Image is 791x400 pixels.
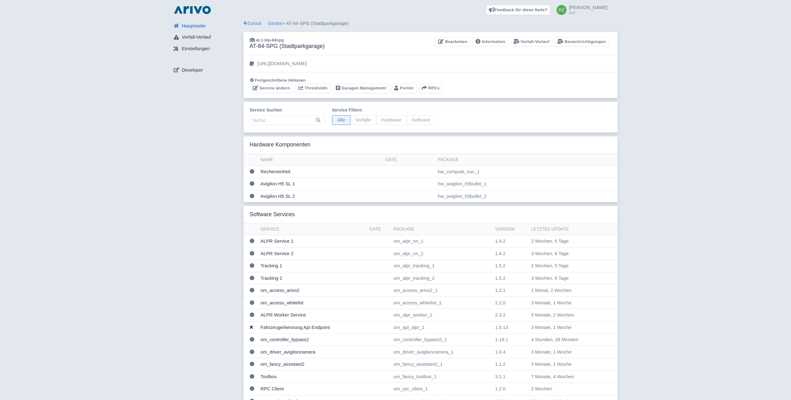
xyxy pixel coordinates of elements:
th: Version [493,223,529,235]
th: Gate [383,154,436,166]
a: Portier [391,83,417,93]
span: Hauptseite [182,22,206,30]
td: 5 Monate, 2 Wochen [528,309,605,321]
td: om_alpr_worker_1 [391,309,493,321]
td: om_rpc_client_1 [391,383,493,395]
td: om_alpr_nn_1 [391,235,493,248]
a: Vorfall-Verlauf [511,37,552,47]
td: Tracking 2 [258,272,367,284]
td: om_controller_bypass2_1 [391,334,493,346]
span: 3.1.1 [495,374,505,379]
td: om_fancy_assistant2_1 [391,358,493,371]
td: 3 Monate, 1 Woche [528,346,605,358]
td: Recheneinheit [258,165,383,178]
label: Service suchen [250,107,325,113]
th: Name [258,154,383,166]
td: om_alpr_tracking_2 [391,272,493,284]
td: om_fancy_assistant2 [258,358,367,371]
td: 7 Monate, 4 Wochen [528,370,605,383]
span: 1.2.1 [495,288,505,293]
span: Vorfall-Verlauf [182,34,211,41]
td: Fahrzeugerkennung Api Endpoint [258,321,367,334]
span: [PERSON_NAME] [569,5,607,10]
td: 3 Wochen, 6 Tage [528,247,605,260]
td: Tracking 1 [258,260,367,272]
span: 1.0.13 [495,325,508,330]
td: 1 Monat, 2 Wochen [528,284,605,297]
span: Alle [332,115,350,125]
span: 2.3.2 [495,312,505,317]
button: RPCs [419,83,442,93]
span: 1.2.0 [495,386,505,391]
span: Hardware [376,115,407,125]
span: Vorfälle [350,115,376,125]
span: 1.5.2 [495,275,505,281]
td: Avigilon H5 SL 1 [258,178,383,190]
th: Package [435,154,617,166]
h3: Hardware Komponenten [250,141,311,148]
label: Service filtern [332,107,436,113]
td: om_driver_avigiloncamera [258,346,367,358]
a: Vorfall-Verlauf [169,31,244,43]
td: 2 Wochen, 5 Tage [528,235,605,248]
span: 1.4.2 [495,251,505,256]
img: logo [172,5,212,15]
div: > AT-84-SPG (Stadtparkgarage) [244,20,618,27]
span: 1.1.2 [495,361,505,367]
td: Toolbox [258,370,367,383]
a: Information [473,37,508,47]
a: Developer [169,64,244,76]
a: Hauptseite [169,20,244,32]
th: Package [391,223,493,235]
td: om_access_arivo2_1 [391,284,493,297]
td: hw_avigilon_h5bullet_1 [435,178,617,190]
h3: Software Services [250,211,295,218]
td: om_access_whitelist_1 [391,297,493,309]
td: 4 Stunden, 28 Minuten [528,334,605,346]
span: Developer [182,67,203,74]
a: Einstellungen [169,43,244,55]
span: Software [407,115,436,125]
input: Suche… [250,115,325,125]
a: Feedback für diese Seite? [486,5,551,15]
td: om_fancy_toolbox_1 [391,370,493,383]
span: at-1-bip-84spg [256,38,284,42]
a: Service ändern [250,83,293,93]
th: Gate [367,223,391,235]
td: hw_compute_nuc_1 [435,165,617,178]
td: om_access_arivo2 [258,284,367,297]
span: 1.16.1 [495,337,508,342]
td: om_api_alpr_1 [391,321,493,334]
td: om_controller_bypass2 [258,334,367,346]
h3: AT-84-SPG (Stadtparkgarage) [250,43,325,50]
a: Bearbeiten [435,37,470,47]
span: 1.0.4 [495,349,505,355]
a: Garagen Management [333,83,389,93]
td: om_access_whitelist [258,297,367,309]
td: ALPR Worker Service [258,309,367,321]
td: 3 Wochen, 6 Tage [528,272,605,284]
a: Thresholds [296,83,330,93]
td: Avigilon H5 SL 2 [258,190,383,202]
span: 1.4.2 [495,238,505,244]
small: BIP [569,11,607,15]
th: Letztes Update [528,223,605,235]
th: Service [258,223,367,235]
td: 2 Wochen, 5 Tage [528,260,605,272]
td: RPC Client [258,383,367,395]
td: om_alpr_tracking_1 [391,260,493,272]
td: 3 Monate, 1 Woche [528,297,605,309]
a: Geräte [268,21,282,26]
a: Benachrichtigungen [555,37,609,47]
span: Einstellungen [182,45,210,52]
td: hw_avigilon_h5bullet_2 [435,190,617,202]
td: ALPR Service 1 [258,235,367,248]
td: ALPR Service 2 [258,247,367,260]
td: 3 Monate, 1 Woche [528,321,605,334]
span: 1.5.2 [495,263,505,268]
td: 3 Monate, 1 Woche [528,358,605,371]
td: om_alpr_nn_2 [391,247,493,260]
td: om_driver_avigiloncamera_1 [391,346,493,358]
span: 2.2.0 [495,300,505,305]
a: [PERSON_NAME] BIP [553,5,607,15]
